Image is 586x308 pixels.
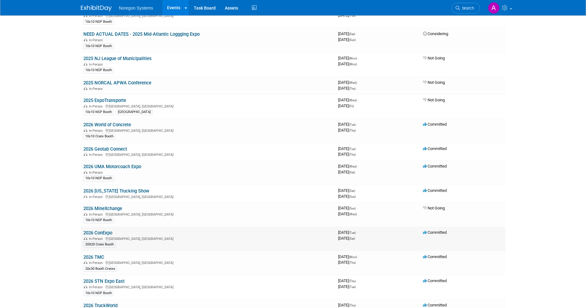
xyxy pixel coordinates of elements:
[423,278,447,283] span: Committed
[83,217,114,223] div: 10x10 NSP Booth
[84,237,87,240] img: In-Person Event
[83,56,152,61] a: 2025 NJ League of Municipalities
[83,230,112,236] a: 2026 ConExpo
[349,104,354,108] span: (Fri)
[357,278,357,283] span: -
[338,86,356,91] span: [DATE]
[423,230,447,235] span: Committed
[83,290,114,296] div: 10x10 NSP Booth
[423,56,445,60] span: Not Going
[358,56,359,60] span: -
[423,122,447,127] span: Committed
[356,31,357,36] span: -
[349,213,357,216] span: (Wed)
[338,146,357,151] span: [DATE]
[84,38,87,41] img: In-Person Event
[357,206,357,210] span: -
[358,98,359,102] span: -
[84,171,87,174] img: In-Person Event
[423,188,447,193] span: Committed
[83,194,333,199] div: [GEOGRAPHIC_DATA], [GEOGRAPHIC_DATA]
[338,128,356,132] span: [DATE]
[89,129,105,133] span: In-Person
[338,56,359,60] span: [DATE]
[338,98,359,102] span: [DATE]
[83,206,122,211] a: 2026 MineXchange
[84,153,87,156] img: In-Person Event
[83,109,114,115] div: 10x10 NSP Booth
[84,195,87,198] img: In-Person Event
[349,63,357,66] span: (Mon)
[89,153,105,157] span: In-Person
[83,103,333,108] div: [GEOGRAPHIC_DATA], [GEOGRAPHIC_DATA]
[349,123,356,126] span: (Tue)
[83,43,114,49] div: 10x10 NSP Booth
[84,87,87,90] img: In-Person Event
[338,254,359,259] span: [DATE]
[349,261,356,264] span: (Thu)
[84,261,87,264] img: In-Person Event
[338,206,357,210] span: [DATE]
[83,236,333,241] div: [GEOGRAPHIC_DATA], [GEOGRAPHIC_DATA]
[89,195,105,199] span: In-Person
[338,152,356,156] span: [DATE]
[349,207,356,210] span: (Sun)
[338,260,356,265] span: [DATE]
[338,37,356,42] span: [DATE]
[423,146,447,151] span: Committed
[84,63,87,66] img: In-Person Event
[357,146,357,151] span: -
[349,99,357,102] span: (Wed)
[338,212,357,216] span: [DATE]
[89,261,105,265] span: In-Person
[349,32,355,36] span: (Sat)
[89,104,105,108] span: In-Person
[83,80,151,86] a: 2025 NORCAL APWA Conference
[349,231,356,234] span: (Tue)
[83,242,116,247] div: 20X20 Crate Booth
[356,188,357,193] span: -
[83,254,104,260] a: 2026 TMC
[83,134,115,139] div: 10x10 Crate Booth
[423,303,447,307] span: Committed
[83,212,333,217] div: [GEOGRAPHIC_DATA], [GEOGRAPHIC_DATA]
[89,285,105,289] span: In-Person
[83,67,114,73] div: 10x10 NSP Booth
[84,285,87,288] img: In-Person Event
[89,171,105,175] span: In-Person
[83,278,125,284] a: 2026 STN Expo East
[83,266,117,272] div: 20x30 Booth Crates
[89,213,105,217] span: In-Person
[119,6,153,10] span: Noregon Systems
[89,87,105,91] span: In-Person
[338,62,357,66] span: [DATE]
[423,98,445,102] span: Not Going
[349,147,356,151] span: (Tue)
[338,278,357,283] span: [DATE]
[349,38,356,42] span: (Sun)
[423,206,445,210] span: Not Going
[349,81,357,84] span: (Wed)
[349,195,356,198] span: (Sun)
[423,164,447,168] span: Committed
[338,188,357,193] span: [DATE]
[349,279,356,283] span: (Thu)
[338,230,357,235] span: [DATE]
[349,255,357,259] span: (Mon)
[89,38,105,42] span: In-Person
[357,303,357,307] span: -
[338,164,359,168] span: [DATE]
[460,6,474,10] span: Search
[423,31,448,36] span: Considering
[89,14,105,18] span: In-Person
[84,104,87,107] img: In-Person Event
[84,129,87,132] img: In-Person Event
[338,170,355,174] span: [DATE]
[83,19,114,25] div: 10x10 NSP Booth
[338,122,357,127] span: [DATE]
[83,98,126,103] a: 2025 ExpoTransporte
[83,146,127,152] a: 2026 Geotab Connect
[349,57,357,60] span: (Mon)
[423,80,445,85] span: Not Going
[338,31,357,36] span: [DATE]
